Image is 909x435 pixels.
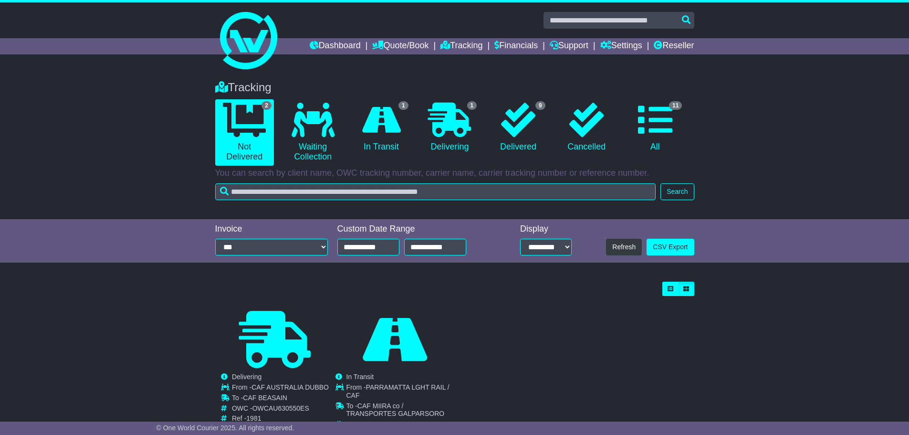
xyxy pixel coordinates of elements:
a: Support [550,38,588,54]
a: 11 All [626,99,684,156]
button: Refresh [606,239,642,255]
td: From - [346,383,454,402]
span: OWCAU625779ES [366,420,423,428]
td: Ref - [232,414,329,423]
td: OWC - [346,420,454,431]
a: Cancelled [557,99,616,156]
span: CAF BEASAIN [243,394,287,402]
td: From - [232,383,329,394]
span: CAF AUSTRALIA DUBBO [251,383,329,391]
a: 1 Delivering [420,99,479,156]
span: 1 [398,101,408,110]
div: Custom Date Range [337,224,491,234]
a: Financials [494,38,538,54]
span: 11 [669,101,682,110]
a: Waiting Collection [283,99,342,166]
td: To - [346,402,454,421]
a: Reseller [654,38,694,54]
span: In Transit [346,373,374,381]
span: © One World Courier 2025. All rights reserved. [157,424,294,432]
span: 9 [535,101,545,110]
span: OWCAU630550ES [252,404,309,412]
a: Quote/Book [372,38,428,54]
p: You can search by client name, OWC tracking number, carrier name, carrier tracking number or refe... [215,168,694,179]
a: 2 Not Delivered [215,99,274,166]
a: Tracking [440,38,482,54]
span: Delivering [232,373,261,381]
div: Invoice [215,224,328,234]
div: Tracking [210,81,699,95]
a: Dashboard [310,38,361,54]
span: 1981 [246,414,261,422]
span: 2 [261,101,272,110]
button: Search [660,183,694,200]
span: CAF MIIRA co / TRANSPORTES GALPARSORO [346,402,445,418]
td: To - [232,394,329,404]
a: Settings [600,38,642,54]
a: 9 Delivered [489,99,547,156]
span: 1 [467,101,477,110]
div: Display [520,224,572,234]
a: CSV Export [647,239,694,255]
td: OWC - [232,404,329,415]
span: PARRAMATTA LGHT RAIL / CAF [346,383,449,399]
a: 1 In Transit [352,99,410,156]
